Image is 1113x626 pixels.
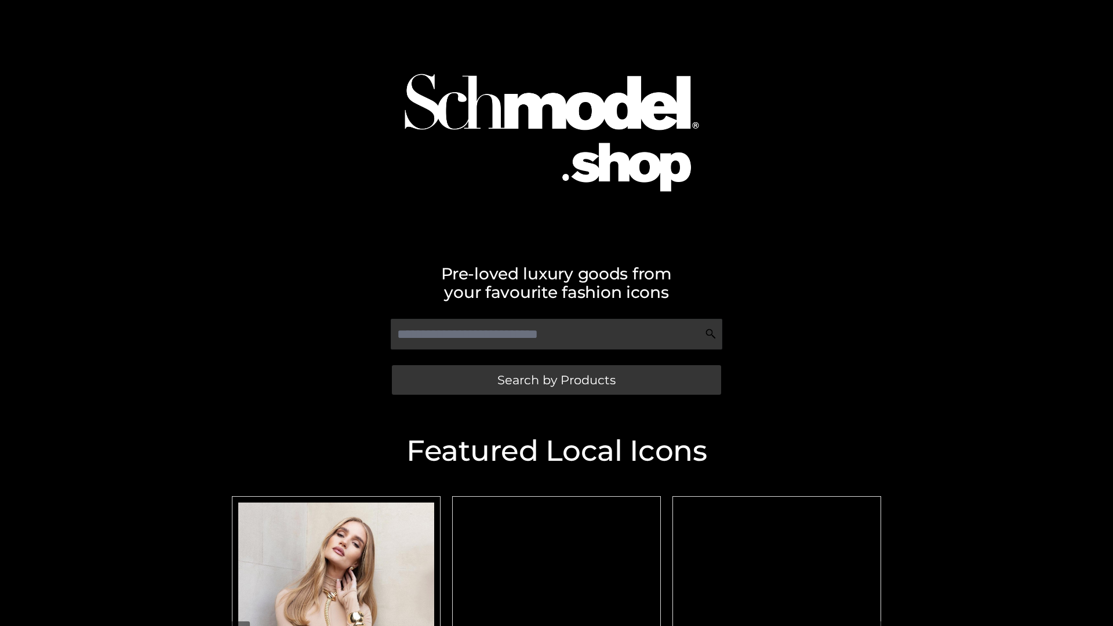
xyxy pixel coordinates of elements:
span: Search by Products [497,374,616,386]
h2: Featured Local Icons​ [226,436,887,465]
a: Search by Products [392,365,721,395]
img: Search Icon [705,328,716,340]
h2: Pre-loved luxury goods from your favourite fashion icons [226,264,887,301]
